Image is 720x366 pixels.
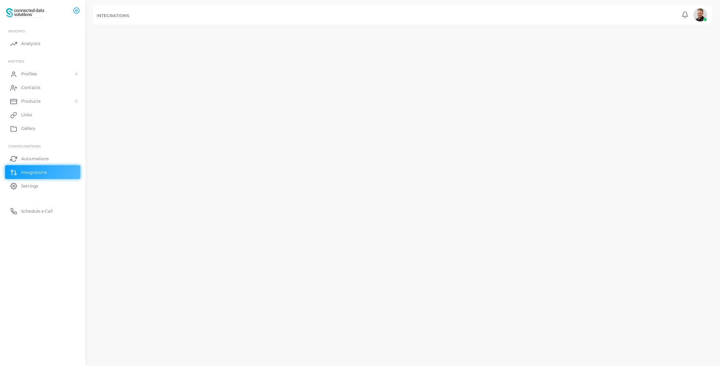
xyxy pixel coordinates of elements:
img: avatar [693,8,707,21]
span: INSIGHTS [8,29,25,33]
span: Profiles [21,71,37,77]
span: Automations [21,156,49,162]
a: Settings [5,179,80,193]
span: Links [21,112,32,118]
h5: INTEGRATIONS [97,13,129,18]
span: Settings [21,183,38,189]
a: Automations [5,152,80,165]
span: Contacts [21,85,40,91]
a: Products [5,94,80,108]
a: Links [5,108,80,122]
span: Configurations [8,144,41,148]
span: Analytics [21,41,40,47]
a: Analytics [5,37,80,50]
span: Integrations [21,169,47,176]
span: Gallery [21,125,35,132]
a: Schedule a Call [5,204,80,218]
span: Products [21,98,41,104]
a: Profiles [5,67,80,81]
a: Contacts [5,81,80,94]
span: Schedule a Call [21,208,53,214]
img: logo [6,6,44,19]
span: ENTITIES [8,59,24,63]
a: avatar [691,8,709,21]
a: Integrations [5,165,80,179]
a: Gallery [5,122,80,135]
